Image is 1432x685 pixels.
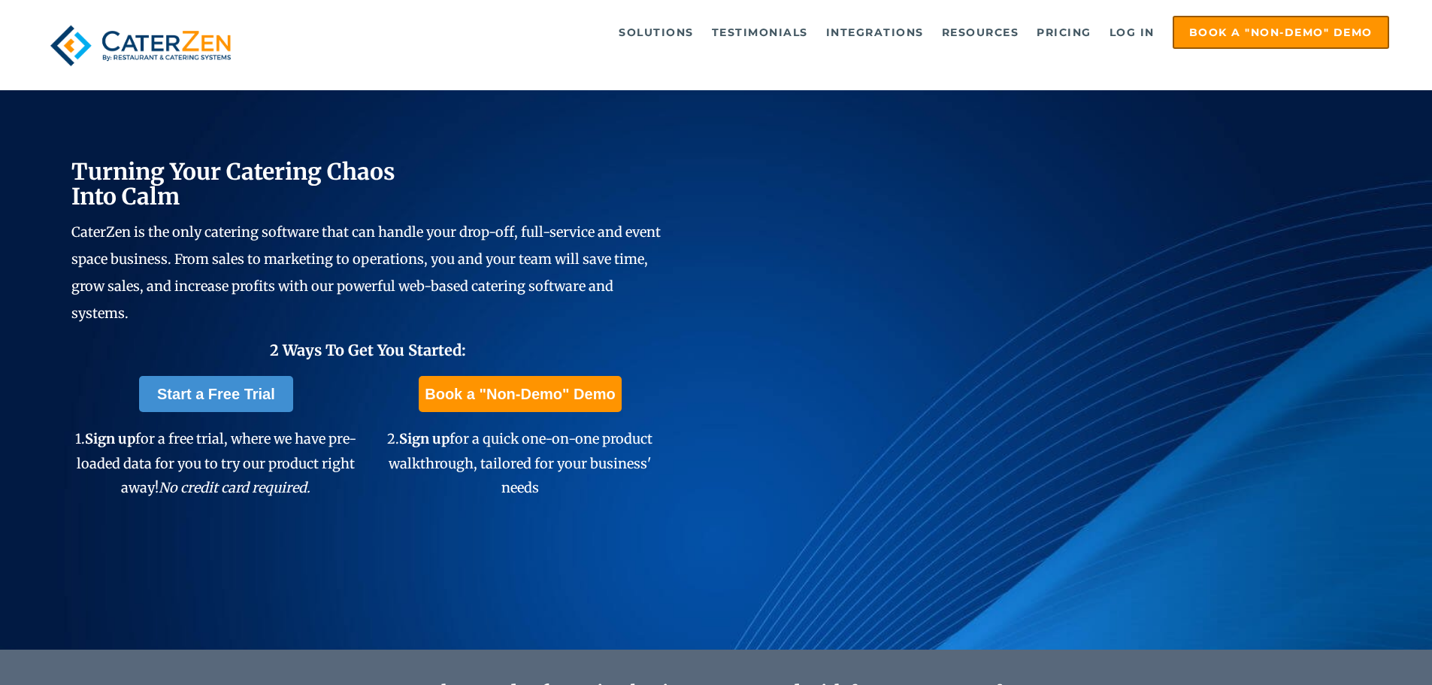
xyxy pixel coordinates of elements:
span: 2. for a quick one-on-one product walkthrough, tailored for your business' needs [387,430,652,496]
span: Turning Your Catering Chaos Into Calm [71,157,395,211]
a: Log in [1102,17,1162,47]
a: Resources [934,17,1027,47]
span: 2 Ways To Get You Started: [270,341,466,359]
span: 1. for a free trial, where we have pre-loaded data for you to try our product right away! [75,430,356,496]
a: Integrations [819,17,931,47]
span: Sign up [85,430,135,447]
a: Pricing [1029,17,1099,47]
a: Book a "Non-Demo" Demo [419,376,621,412]
img: caterzen [43,16,238,75]
div: Navigation Menu [273,16,1389,49]
a: Start a Free Trial [139,376,293,412]
em: No credit card required. [159,479,310,496]
a: Book a "Non-Demo" Demo [1173,16,1389,49]
span: Sign up [399,430,450,447]
a: Solutions [611,17,701,47]
a: Testimonials [704,17,816,47]
span: CaterZen is the only catering software that can handle your drop-off, full-service and event spac... [71,223,661,322]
